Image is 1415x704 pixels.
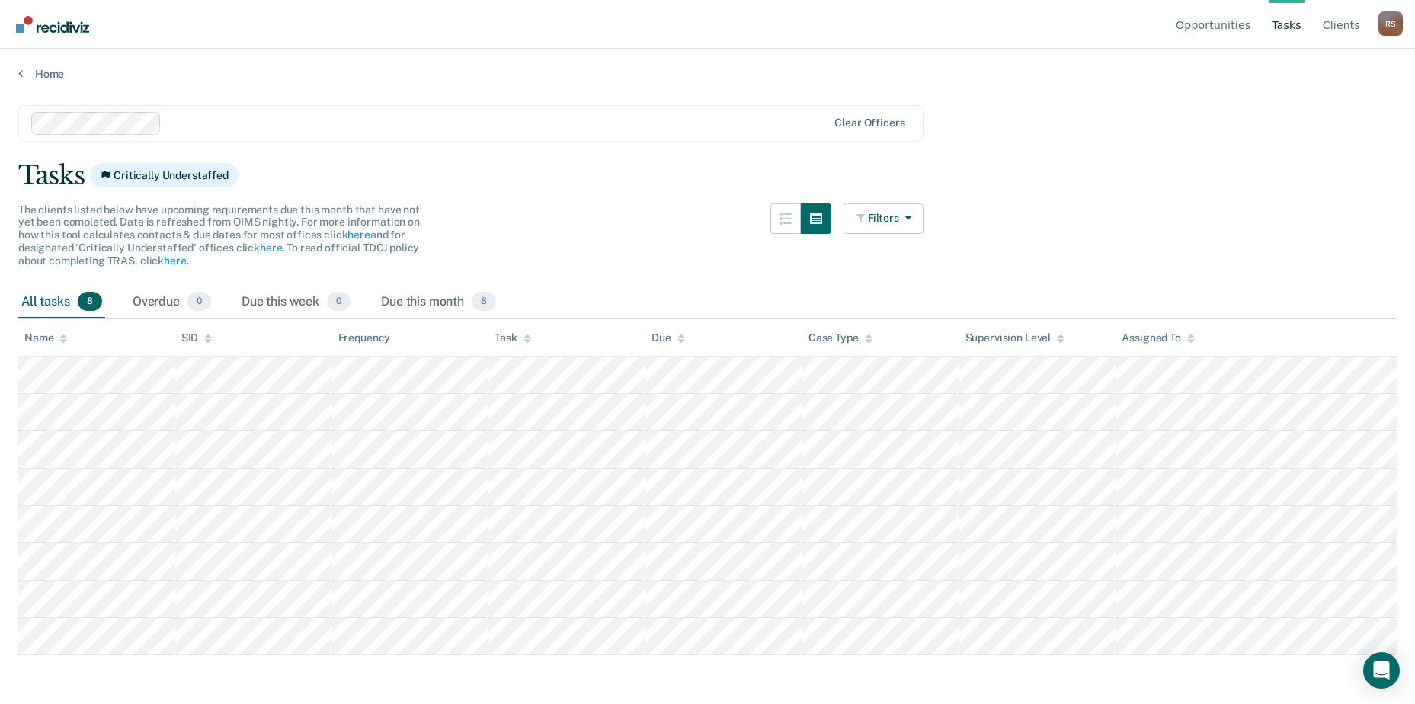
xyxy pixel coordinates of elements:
div: Open Intercom Messenger [1363,652,1400,689]
span: 0 [327,292,351,312]
div: Tasks [18,160,1397,191]
div: Clear officers [834,117,904,130]
span: 8 [472,292,496,312]
div: Due [651,331,685,344]
div: R S [1378,11,1403,36]
button: Filters [844,203,924,234]
div: Due this week0 [239,286,354,319]
div: Overdue0 [130,286,214,319]
div: Due this month8 [378,286,499,319]
a: Home [18,67,1397,81]
a: here [260,242,282,254]
span: The clients listed below have upcoming requirements due this month that have not yet been complet... [18,203,420,267]
div: Case Type [808,331,872,344]
div: SID [181,331,213,344]
img: Recidiviz [16,16,89,33]
span: Critically Understaffed [90,163,239,187]
a: here [347,229,370,241]
span: 8 [78,292,102,312]
div: All tasks8 [18,286,105,319]
a: here [164,254,186,267]
div: Assigned To [1122,331,1194,344]
button: Profile dropdown button [1378,11,1403,36]
div: Supervision Level [965,331,1065,344]
div: Frequency [338,331,391,344]
span: 0 [187,292,211,312]
div: Name [24,331,67,344]
div: Task [495,331,530,344]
